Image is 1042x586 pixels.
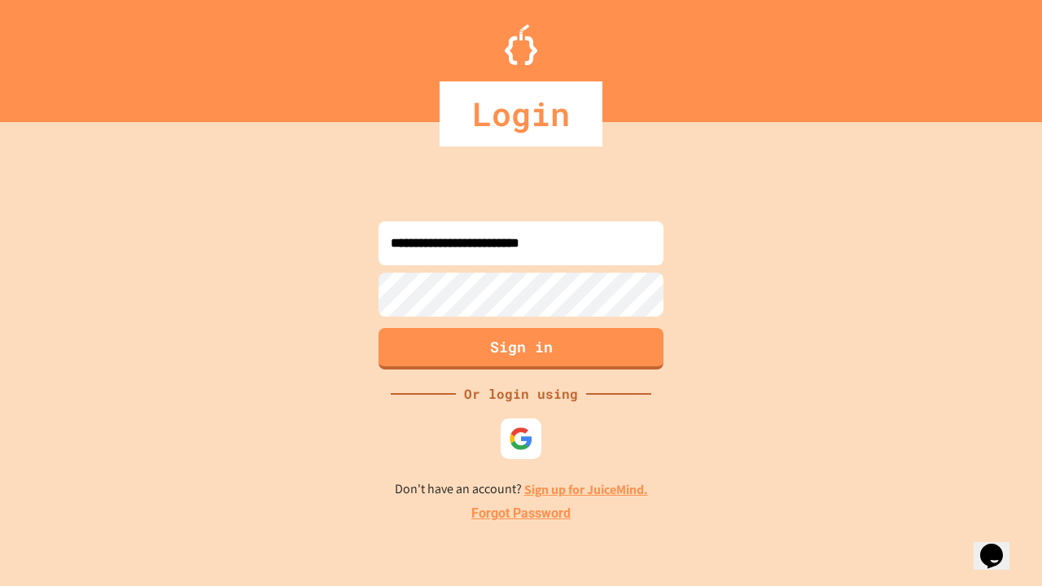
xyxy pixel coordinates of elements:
button: Sign in [379,328,663,370]
iframe: chat widget [974,521,1026,570]
div: Or login using [456,384,586,404]
a: Forgot Password [471,504,571,523]
a: Sign up for JuiceMind. [524,481,648,498]
div: Login [440,81,602,146]
img: google-icon.svg [509,426,533,451]
p: Don't have an account? [395,479,648,500]
img: Logo.svg [505,24,537,65]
